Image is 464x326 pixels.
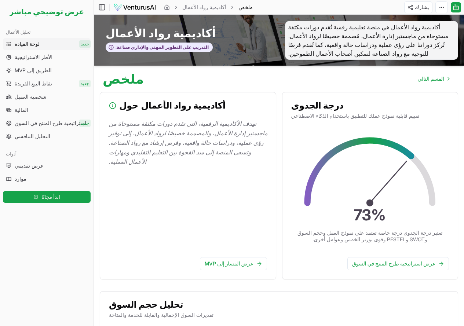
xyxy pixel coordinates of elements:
span: ملخص [238,4,252,11]
font: يشارك [415,4,429,10]
a: ابدأ مجانًا [3,190,91,204]
font: تعتبر درجة الجدوى درجة خاصة تعتمد على نموذج العمل وحجم السوق وSWOT وPESTEL وقوى بورتر الخمس وعوام... [297,230,442,242]
img: الشعار [113,3,156,12]
a: نقاط البيع الفريدةجديد [3,78,91,89]
button: ابدأ مجانًا [3,191,91,203]
font: جديد [81,41,89,47]
font: شخصية العميل [15,94,46,100]
font: استراتيجية طرح المنتج في السوق [15,120,86,126]
font: ملخص [238,4,252,10]
font: لوحة القيادة [15,41,40,47]
font: القسم التالي [417,76,444,82]
a: استراتيجية طرح المنتج في السوقجديد [3,117,91,129]
font: تهدف الأكاديمية الرقمية، التي تقدم دورات مكثفة مستوحاة من ماجستير إدارة الأعمال، والمصممة خصيصًا ... [109,120,269,165]
font: المالية [15,107,28,113]
font: حول [119,100,138,111]
font: أكاديمية رواد الأعمال [141,100,225,111]
font: موارد [15,176,26,182]
a: عرض تقديمي [3,160,91,172]
font: تحليل حجم السوق [109,299,183,310]
font: درجة الجدوى [291,100,344,111]
font: أكاديمية رواد الأعمال [106,26,216,40]
nav: الترقيم [412,72,455,86]
a: المالية [3,104,91,116]
a: لوحة القيادةجديد [3,38,91,50]
font: التحليل التنافسي [15,133,50,139]
text: 73 % [354,206,386,224]
font: ابدأ مجانًا [41,194,60,200]
font: تحليل الأعمال [6,29,30,35]
font: صناعة: [116,44,130,50]
font: عرض المسار إلى MVP [205,260,253,267]
font: الطريق إلى MVP [15,67,52,73]
font: أكاديمية رواد الأعمال [182,4,226,10]
font: نقاط البيع الفريدة [15,80,52,87]
a: موارد [3,173,91,185]
a: الأطر الاستراتيجية [3,51,91,63]
font: الأطر الاستراتيجية [15,54,52,60]
a: انتقل إلى الصفحة التالية [412,72,455,86]
font: أدوات [6,151,17,157]
font: عرض تقديمي [15,162,44,169]
button: يشارك [404,1,432,13]
a: الطريق إلى MVP [3,65,91,76]
a: أكاديمية رواد الأعمال [182,4,226,11]
font: عرض استراتيجية طرح المنتج في السوق [352,260,435,267]
font: التدريب على التطوير المهني والإداري [131,44,209,50]
font: تقييم قابلية نموذج عملك للتطبيق باستخدام الذكاء الاصطناعي [291,113,420,119]
font: ملخص [103,71,144,87]
a: عرض استراتيجية طرح المنتج في السوق [347,257,449,270]
a: التحليل التنافسي [3,131,91,142]
a: شخصية العميل [3,91,91,103]
a: عرض المسار إلى MVP [200,257,267,270]
font: أكاديمية رواد الأعمال هي منصة تعليمية رقمية تُقدم دورات مكثفة مستوحاة من ماجستير إدارة الأعمال، م... [288,23,449,57]
font: جديد [81,120,89,126]
font: تقديرات السوق الإجمالية والقابلة للخدمة والمتاحة [109,312,213,318]
font: جديد [81,81,89,86]
nav: فتات الخبز [164,4,253,11]
button: صناعة:التدريب على التطوير المهني والإداري [106,43,213,52]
